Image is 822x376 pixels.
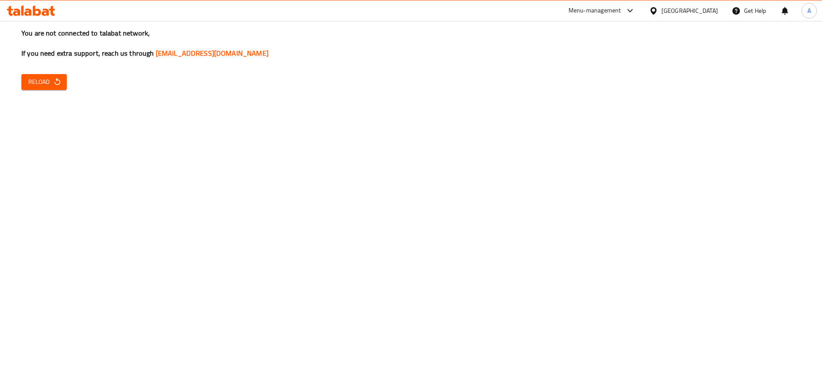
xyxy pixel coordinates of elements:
[156,47,268,60] a: [EMAIL_ADDRESS][DOMAIN_NAME]
[21,74,67,90] button: Reload
[21,28,801,58] h3: You are not connected to talabat network, If you need extra support, reach us through
[28,77,60,87] span: Reload
[569,6,621,16] div: Menu-management
[807,6,811,15] span: A
[661,6,718,15] div: [GEOGRAPHIC_DATA]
